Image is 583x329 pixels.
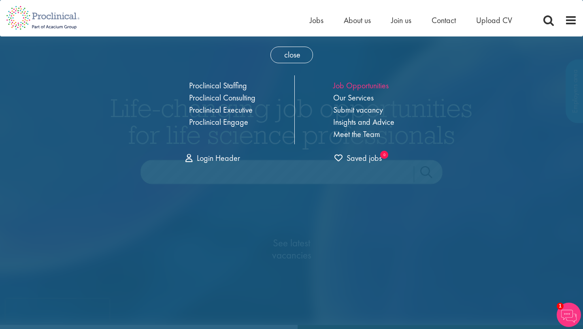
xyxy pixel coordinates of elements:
a: Job Opportunities [333,80,389,91]
a: Proclinical Consulting [189,92,255,103]
a: Login Header [185,153,240,163]
sub: 0 [380,151,388,159]
a: Join us [391,15,411,26]
a: Jobs [310,15,323,26]
a: About us [344,15,371,26]
a: Proclinical Executive [189,105,253,115]
a: Proclinical Engage [189,117,248,127]
img: Chatbot [557,303,581,327]
span: Saved jobs [334,153,382,163]
a: Proclinical Staffing [189,80,247,91]
a: Upload CV [476,15,512,26]
a: 0 jobs in shortlist [334,152,382,164]
a: Insights and Advice [333,117,394,127]
a: Submit vacancy [333,105,383,115]
span: close [270,47,313,63]
a: Our Services [333,92,374,103]
a: Contact [432,15,456,26]
span: 1 [557,303,564,310]
a: Meet the Team [333,129,380,139]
